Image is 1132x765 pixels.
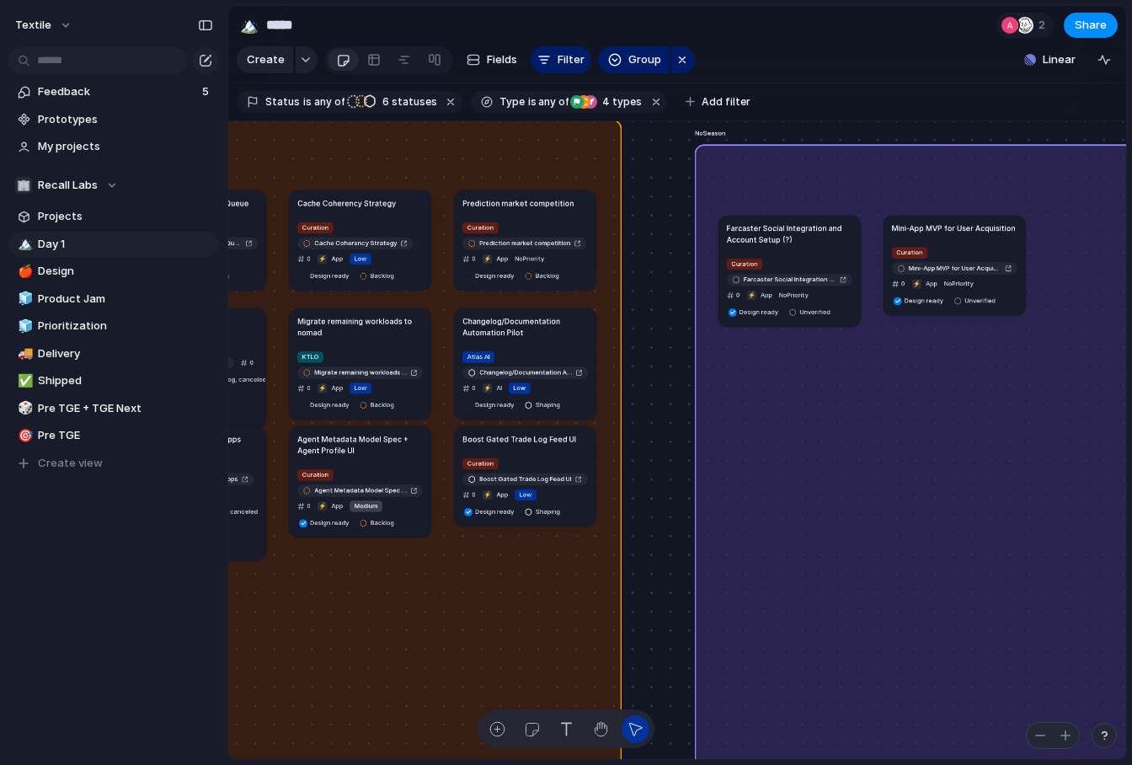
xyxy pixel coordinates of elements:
h1: Agent Metadata Model Spec + Agent Profile UI [297,433,423,456]
button: zRecall unverified, backlog, canceled [130,504,260,519]
a: ✅Shipped [8,368,219,393]
span: Design ready [740,308,782,317]
a: Mini-App MVP for User Acquisition [892,262,1017,275]
a: My projects [8,134,219,159]
div: ⚡ [483,254,492,263]
span: Backlog [206,271,229,281]
span: Projects [38,208,213,225]
span: Unverified [799,308,830,317]
button: Backlog [357,398,400,413]
span: No Priority [944,280,974,287]
span: Prioritization [38,318,213,334]
button: Unverified [951,293,1001,308]
a: 🧊Product Jam [8,286,219,312]
button: 0 [889,276,907,292]
button: ⚡App [315,251,345,266]
h1: Whitelisting/Registration Queue [132,197,248,208]
a: Migrate remaining workloads to nomad [297,366,423,379]
button: Atlas AI [460,349,497,364]
div: ⚡ [318,254,327,263]
span: My projects [38,138,213,155]
span: Prototypes [38,111,213,128]
button: Filter [531,46,591,73]
span: Fields [487,51,517,68]
div: 🍎 [18,262,29,281]
button: Backlog [357,268,400,283]
a: Prototypes [8,107,219,132]
button: NoPriority [942,276,975,292]
h1: Farcaster Social Integration and Account Setup (?) [727,222,852,245]
a: 🚚Delivery [8,341,219,366]
button: Curation [295,467,335,482]
button: Backlog [357,516,400,531]
span: Design [38,263,213,280]
button: 0 [295,251,312,266]
button: Design ready [295,516,355,531]
button: 🏢Recall Labs [8,173,219,198]
button: Curation [295,220,335,235]
span: 0 [472,490,475,500]
span: App [331,383,343,393]
button: Fields [460,46,524,73]
button: Share [1064,13,1118,38]
a: 🎲Pre TGE + TGE Next [8,396,219,421]
span: Backlog [371,400,394,409]
span: Whitelisting/Registration Queue [149,238,242,248]
div: ⚡ [483,383,492,393]
span: Share [1075,17,1107,34]
button: ⚡App [315,380,345,395]
div: 🎯 [18,426,29,446]
a: Cache Coherency Strategy [297,237,413,249]
span: 6 [377,95,392,108]
span: Curation [467,223,494,233]
span: Prediction market competition [479,238,570,248]
button: 0 [460,487,478,502]
button: Curation [724,256,765,271]
span: 0 [307,501,310,511]
h1: Mini-App MVP for User Acquisition [892,222,1016,233]
a: Agent Metadata Model Spec + Agent Profile UI [297,484,423,497]
button: Backlog [192,268,235,283]
button: ⚡App [909,276,939,292]
button: 0 [724,287,742,302]
span: App [761,291,772,300]
button: Design ready [295,268,355,283]
a: Feedback5 [8,79,219,104]
span: Design ready [310,400,352,409]
span: No Priority [779,291,809,298]
div: ⚡ [747,290,756,299]
span: Backlog [371,518,394,527]
span: Backlog [371,271,394,281]
span: App [496,254,508,264]
span: 0 [472,383,475,393]
a: Projects [8,204,219,229]
span: Design ready [905,296,947,305]
button: Curation [460,456,500,471]
button: 0 [460,251,478,266]
span: Backlog [536,271,559,281]
div: ⚡ [483,489,492,499]
span: Feedback [38,83,197,100]
a: 🏔️Day 1 [8,232,219,257]
span: Curation [467,459,494,468]
button: 🍎 [15,263,32,280]
span: Farcaster Social Integration and Account Setup (?) [744,275,836,284]
span: App [331,254,343,264]
span: Atlas AI [467,352,490,361]
div: 🏢 [15,177,32,194]
span: Design ready [310,518,352,527]
span: Product Jam [38,291,213,308]
span: Unverified [964,296,995,305]
div: 🧊 [18,317,29,336]
div: 🎲 [18,399,29,418]
div: 🏔️ [18,234,29,254]
span: Shaping [536,507,560,516]
span: any of [537,94,569,110]
span: Boost Gated Trade Log Feed UI [479,474,571,484]
span: Design ready [475,400,517,409]
span: Low [520,490,532,500]
button: 🎯 [15,427,32,444]
span: Type [499,94,525,110]
button: NoPriority [777,287,810,302]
